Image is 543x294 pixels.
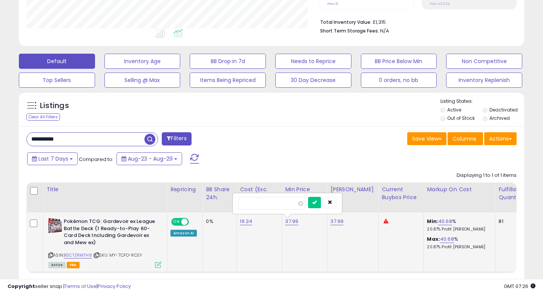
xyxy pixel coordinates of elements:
[489,115,510,121] label: Archived
[427,244,489,250] p: 20.87% Profit [PERSON_NAME]
[27,152,78,165] button: Last 7 Days
[240,186,279,201] div: Cost (Exc. VAT)
[64,218,155,248] b: Pokémon TCG: Gardevoir ex League Battle Deck (1 Ready-to-Play 60-Card Deck Including Gardevoir ex...
[457,172,517,179] div: Displaying 1 to 1 of 1 items
[188,219,200,225] span: OFF
[8,283,35,290] strong: Copyright
[424,183,495,212] th: The percentage added to the cost of goods (COGS) that forms the calculator for Min & Max prices.
[380,27,389,34] span: N/A
[275,54,351,69] button: Needs to Reprice
[446,54,522,69] button: Non Competitive
[19,73,95,88] button: Top Sellers
[48,218,161,267] div: ASIN:
[427,235,440,243] b: Max:
[427,236,489,250] div: %
[285,218,298,225] a: 37.99
[275,73,351,88] button: 30 Day Decrease
[499,186,525,201] div: Fulfillable Quantity
[190,73,266,88] button: Items Being Repriced
[285,186,324,193] div: Min Price
[40,101,69,111] h5: Listings
[330,186,375,193] div: [PERSON_NAME]
[93,252,142,258] span: | SKU: MY-7CFO-RCEY
[162,132,191,145] button: Filters
[320,17,511,26] li: £1,315
[452,135,476,142] span: Columns
[128,155,173,162] span: Aug-23 - Aug-29
[320,19,371,25] b: Total Inventory Value:
[330,218,344,225] a: 37.99
[64,283,97,290] a: Terms of Use
[361,73,437,88] button: 0 orders, no bb
[48,262,66,268] span: All listings currently available for purchase on Amazon
[19,54,95,69] button: Default
[427,186,492,193] div: Markup on Cost
[104,54,181,69] button: Inventory Age
[440,98,525,105] p: Listing States:
[489,107,518,113] label: Deactivated
[427,218,489,232] div: %
[170,186,199,193] div: Repricing
[64,252,92,258] a: B0CTZRM7H8
[427,227,489,232] p: 20.87% Profit [PERSON_NAME]
[104,73,181,88] button: Selling @ Max
[206,186,233,201] div: BB Share 24h.
[117,152,182,165] button: Aug-23 - Aug-29
[48,218,62,233] img: 51caLOOXlyL._SL40_.jpg
[327,2,338,6] small: Prev: 6
[67,262,80,268] span: FBA
[190,54,266,69] button: BB Drop in 7d
[26,113,60,121] div: Clear All Filters
[79,156,114,163] span: Compared to:
[38,155,68,162] span: Last 7 Days
[206,218,231,225] div: 0%
[430,2,450,6] small: Prev: 43.23%
[447,107,461,113] label: Active
[499,218,522,225] div: 81
[382,186,420,201] div: Current Buybox Price
[427,218,438,225] b: Min:
[440,235,454,243] a: 40.68
[484,132,517,145] button: Actions
[8,283,131,290] div: seller snap | |
[407,132,446,145] button: Save View
[170,230,197,237] div: Amazon AI
[240,218,252,225] a: 16.24
[448,132,483,145] button: Columns
[172,219,181,225] span: ON
[320,28,379,34] b: Short Term Storage Fees:
[98,283,131,290] a: Privacy Policy
[446,73,522,88] button: Inventory Replenish
[504,283,535,290] span: 2025-09-7 07:26 GMT
[447,115,475,121] label: Out of Stock
[438,218,452,225] a: 40.68
[46,186,164,193] div: Title
[361,54,437,69] button: BB Price Below Min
